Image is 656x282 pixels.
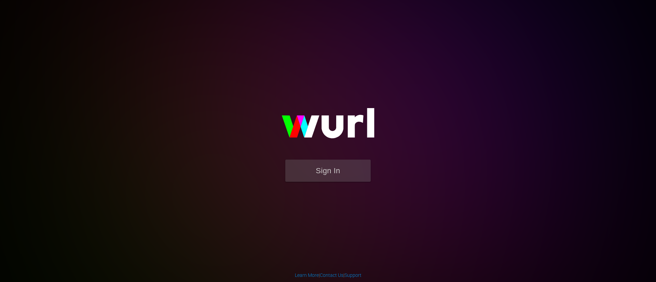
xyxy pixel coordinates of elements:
a: Contact Us [320,272,343,278]
a: Learn More [295,272,319,278]
div: | | [295,272,361,279]
img: wurl-logo-on-black-223613ac3d8ba8fe6dc639794a292ebdb59501304c7dfd60c99c58986ef67473.svg [260,93,396,160]
button: Sign In [285,160,371,182]
a: Support [344,272,361,278]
